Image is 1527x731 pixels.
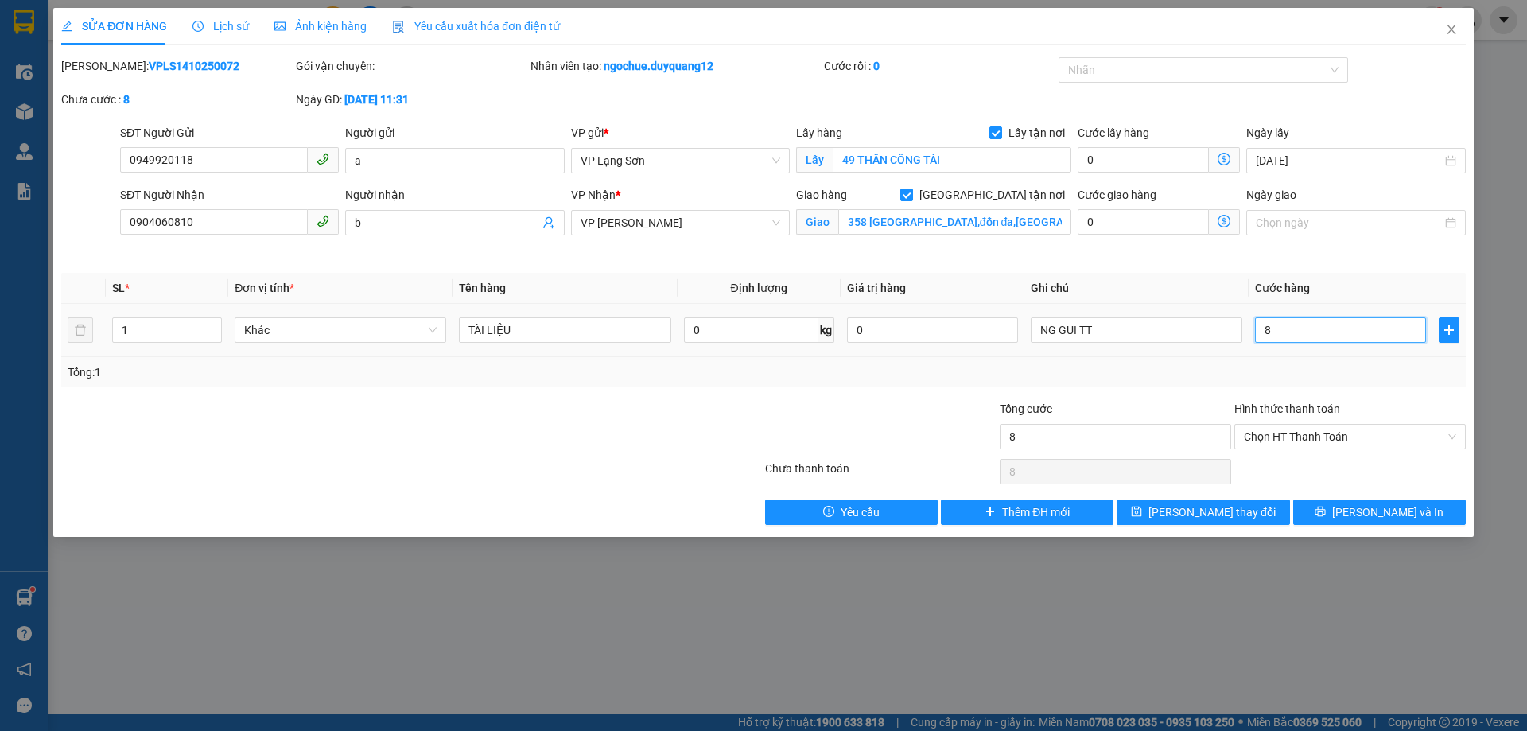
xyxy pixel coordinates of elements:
[123,93,130,106] b: 8
[571,189,616,201] span: VP Nhận
[824,57,1055,75] div: Cước rồi :
[1218,153,1230,165] span: dollar-circle
[1078,209,1209,235] input: Cước giao hàng
[1332,504,1443,521] span: [PERSON_NAME] và In
[941,500,1113,525] button: plusThêm ĐH mới
[796,126,842,139] span: Lấy hàng
[1078,147,1209,173] input: Cước lấy hàng
[1246,126,1289,139] label: Ngày lấy
[392,21,405,33] img: icon
[913,186,1071,204] span: [GEOGRAPHIC_DATA] tận nơi
[796,209,838,235] span: Giao
[1002,124,1071,142] span: Lấy tận nơi
[1218,215,1230,227] span: dollar-circle
[1256,214,1441,231] input: Ngày giao
[296,57,527,75] div: Gói vận chuyển:
[823,506,834,519] span: exclamation-circle
[765,500,938,525] button: exclamation-circleYêu cầu
[1024,273,1249,304] th: Ghi chú
[235,282,294,294] span: Đơn vị tính
[459,282,506,294] span: Tên hàng
[796,189,847,201] span: Giao hàng
[149,60,239,72] b: VPLS1410250072
[1440,324,1459,336] span: plus
[833,147,1071,173] input: Lấy tận nơi
[1000,402,1052,415] span: Tổng cước
[61,20,167,33] span: SỬA ĐƠN HÀNG
[1246,189,1296,201] label: Ngày giao
[1445,23,1458,36] span: close
[120,124,339,142] div: SĐT Người Gửi
[296,91,527,108] div: Ngày GD:
[345,124,564,142] div: Người gửi
[838,209,1071,235] input: Giao tận nơi
[985,506,996,519] span: plus
[841,504,880,521] span: Yêu cầu
[274,20,367,33] span: Ảnh kiện hàng
[847,282,906,294] span: Giá trị hàng
[1439,317,1459,343] button: plus
[345,186,564,204] div: Người nhận
[542,216,555,229] span: user-add
[68,317,93,343] button: delete
[244,318,437,342] span: Khác
[61,21,72,32] span: edit
[274,21,286,32] span: picture
[192,21,204,32] span: clock-circle
[392,20,560,33] span: Yêu cầu xuất hóa đơn điện tử
[112,282,125,294] span: SL
[530,57,821,75] div: Nhân viên tạo:
[873,60,880,72] b: 0
[1148,504,1276,521] span: [PERSON_NAME] thay đổi
[1315,506,1326,519] span: printer
[1117,500,1289,525] button: save[PERSON_NAME] thay đổi
[1244,425,1456,449] span: Chọn HT Thanh Toán
[192,20,249,33] span: Lịch sử
[731,282,787,294] span: Định lượng
[581,211,780,235] span: VP Minh Khai
[1078,189,1156,201] label: Cước giao hàng
[581,149,780,173] span: VP Lạng Sơn
[1002,504,1070,521] span: Thêm ĐH mới
[818,317,834,343] span: kg
[571,124,790,142] div: VP gửi
[1031,317,1242,343] input: Ghi Chú
[459,317,670,343] input: VD: Bàn, Ghế
[1234,402,1340,415] label: Hình thức thanh toán
[68,364,589,381] div: Tổng: 1
[1255,282,1310,294] span: Cước hàng
[61,91,293,108] div: Chưa cước :
[763,460,998,488] div: Chưa thanh toán
[317,215,329,227] span: phone
[344,93,409,106] b: [DATE] 11:31
[796,147,833,173] span: Lấy
[604,60,713,72] b: ngochue.duyquang12
[1429,8,1474,52] button: Close
[317,153,329,165] span: phone
[1131,506,1142,519] span: save
[1078,126,1149,139] label: Cước lấy hàng
[1293,500,1466,525] button: printer[PERSON_NAME] và In
[120,186,339,204] div: SĐT Người Nhận
[1256,152,1441,169] input: Ngày lấy
[61,57,293,75] div: [PERSON_NAME]:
